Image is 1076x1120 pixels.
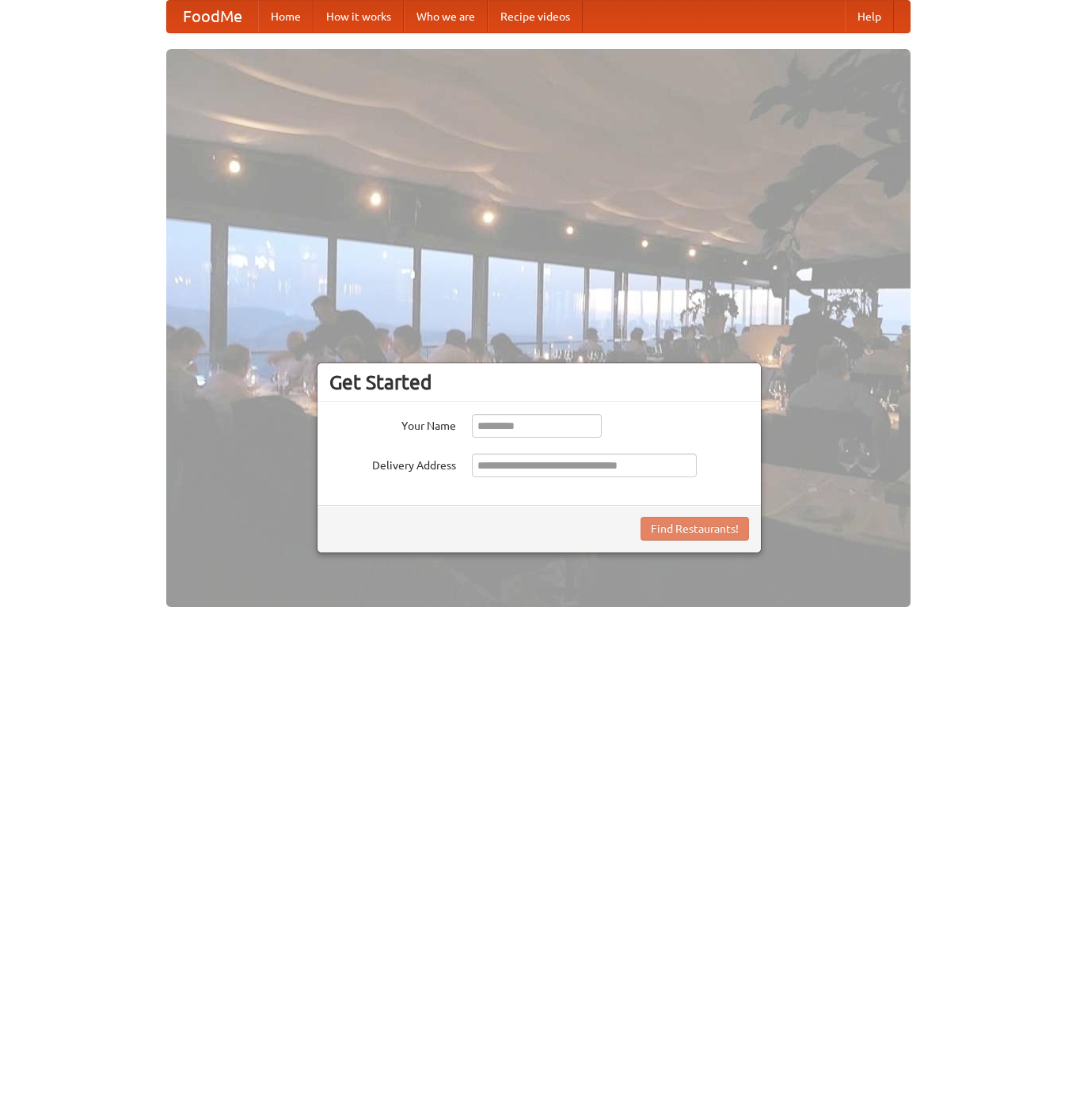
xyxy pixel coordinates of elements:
[488,1,583,32] a: Recipe videos
[404,1,488,32] a: Who we are
[167,1,258,32] a: FoodMe
[329,414,456,434] label: Your Name
[314,1,404,32] a: How it works
[329,370,749,394] h3: Get Started
[641,517,749,541] button: Find Restaurants!
[258,1,314,32] a: Home
[329,454,456,473] label: Delivery Address
[845,1,894,32] a: Help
